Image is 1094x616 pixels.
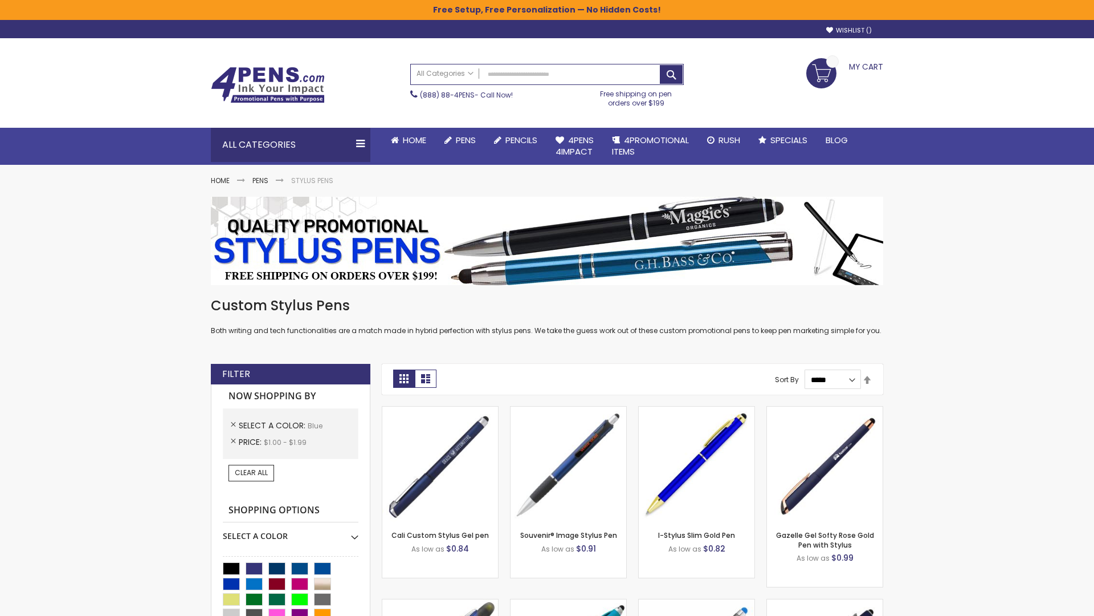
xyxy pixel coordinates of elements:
[239,420,308,431] span: Select A Color
[264,437,307,447] span: $1.00 - $1.99
[223,499,358,523] strong: Shopping Options
[391,530,489,540] a: Cali Custom Stylus Gel pen
[520,530,617,540] a: Souvenir® Image Stylus Pen
[767,407,883,522] img: Gazelle Gel Softy Rose Gold Pen with Stylus-Blue
[826,134,848,146] span: Blog
[826,26,872,35] a: Wishlist
[435,128,485,153] a: Pens
[775,375,799,384] label: Sort By
[831,552,854,564] span: $0.99
[603,128,698,165] a: 4PROMOTIONALITEMS
[382,407,498,522] img: Cali Custom Stylus Gel pen-Blue
[658,530,735,540] a: I-Stylus Slim Gold Pen
[223,522,358,542] div: Select A Color
[576,543,596,554] span: $0.91
[393,370,415,388] strong: Grid
[698,128,749,153] a: Rush
[770,134,807,146] span: Specials
[767,406,883,416] a: Gazelle Gel Softy Rose Gold Pen with Stylus-Blue
[211,128,370,162] div: All Categories
[639,407,754,522] img: I-Stylus Slim Gold-Blue
[382,599,498,609] a: Souvenir® Jalan Highlighter Stylus Pen Combo-Blue
[546,128,603,165] a: 4Pens4impact
[222,368,250,380] strong: Filter
[639,406,754,416] a: I-Stylus Slim Gold-Blue
[420,90,475,100] a: (888) 88-4PENS
[639,599,754,609] a: Islander Softy Gel with Stylus - ColorJet Imprint-Blue
[211,197,883,285] img: Stylus Pens
[541,544,574,554] span: As low as
[749,128,817,153] a: Specials
[223,384,358,408] strong: Now Shopping by
[511,599,626,609] a: Neon Stylus Highlighter-Pen Combo-Blue
[703,543,725,554] span: $0.82
[511,406,626,416] a: Souvenir® Image Stylus Pen-Blue
[291,176,333,185] strong: Stylus Pens
[211,297,883,315] h1: Custom Stylus Pens
[446,543,469,554] span: $0.84
[485,128,546,153] a: Pencils
[767,599,883,609] a: Custom Soft Touch® Metal Pens with Stylus-Blue
[228,465,274,481] a: Clear All
[668,544,701,554] span: As low as
[797,553,830,563] span: As low as
[403,134,426,146] span: Home
[511,407,626,522] img: Souvenir® Image Stylus Pen-Blue
[612,134,689,157] span: 4PROMOTIONAL ITEMS
[456,134,476,146] span: Pens
[505,134,537,146] span: Pencils
[589,85,684,108] div: Free shipping on pen orders over $199
[776,530,874,549] a: Gazelle Gel Softy Rose Gold Pen with Stylus
[411,544,444,554] span: As low as
[719,134,740,146] span: Rush
[556,134,594,157] span: 4Pens 4impact
[211,176,230,185] a: Home
[817,128,857,153] a: Blog
[235,468,268,477] span: Clear All
[382,406,498,416] a: Cali Custom Stylus Gel pen-Blue
[382,128,435,153] a: Home
[308,421,323,431] span: Blue
[211,297,883,336] div: Both writing and tech functionalities are a match made in hybrid perfection with stylus pens. We ...
[252,176,268,185] a: Pens
[417,69,473,78] span: All Categories
[411,64,479,83] a: All Categories
[420,90,513,100] span: - Call Now!
[239,436,264,448] span: Price
[211,67,325,103] img: 4Pens Custom Pens and Promotional Products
